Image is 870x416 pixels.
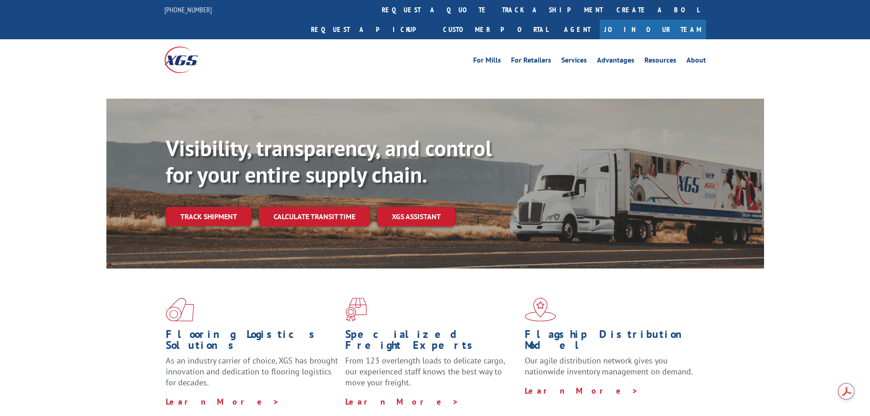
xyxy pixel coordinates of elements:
[166,298,194,321] img: xgs-icon-total-supply-chain-intelligence-red
[166,396,279,407] a: Learn More >
[345,396,459,407] a: Learn More >
[511,57,551,67] a: For Retailers
[345,298,367,321] img: xgs-icon-focused-on-flooring-red
[561,57,587,67] a: Services
[555,20,600,39] a: Agent
[304,20,436,39] a: Request a pickup
[644,57,676,67] a: Resources
[436,20,555,39] a: Customer Portal
[259,207,370,226] a: Calculate transit time
[597,57,634,67] a: Advantages
[600,20,706,39] a: Join Our Team
[525,298,556,321] img: xgs-icon-flagship-distribution-model-red
[345,355,518,396] p: From 123 overlength loads to delicate cargo, our experienced staff knows the best way to move you...
[686,57,706,67] a: About
[166,207,252,226] a: Track shipment
[473,57,501,67] a: For Mills
[525,355,693,377] span: Our agile distribution network gives you nationwide inventory management on demand.
[377,207,455,226] a: XGS ASSISTANT
[166,355,338,388] span: As an industry carrier of choice, XGS has brought innovation and dedication to flooring logistics...
[345,329,518,355] h1: Specialized Freight Experts
[525,329,697,355] h1: Flagship Distribution Model
[525,385,638,396] a: Learn More >
[164,5,212,14] a: [PHONE_NUMBER]
[166,329,338,355] h1: Flooring Logistics Solutions
[166,134,492,189] b: Visibility, transparency, and control for your entire supply chain.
